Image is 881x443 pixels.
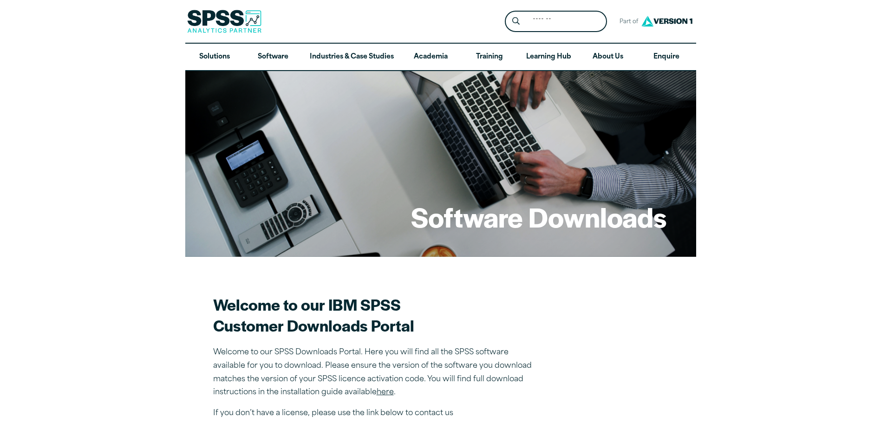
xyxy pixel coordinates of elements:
p: Welcome to our SPSS Downloads Portal. Here you will find all the SPSS software available for you ... [213,346,538,399]
nav: Desktop version of site main menu [185,44,696,71]
a: Software [244,44,302,71]
a: Enquire [637,44,696,71]
svg: Search magnifying glass icon [512,17,520,25]
a: Training [460,44,518,71]
p: If you don’t have a license, please use the link below to contact us [213,407,538,420]
span: Part of [614,15,639,29]
a: Industries & Case Studies [302,44,401,71]
a: Learning Hub [519,44,579,71]
a: here [377,389,394,396]
a: About Us [579,44,637,71]
h2: Welcome to our IBM SPSS Customer Downloads Portal [213,294,538,336]
form: Site Header Search Form [505,11,607,33]
a: Solutions [185,44,244,71]
img: Version1 Logo [639,13,695,30]
h1: Software Downloads [411,199,666,235]
button: Search magnifying glass icon [507,13,524,30]
img: SPSS Analytics Partner [187,10,261,33]
a: Academia [401,44,460,71]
